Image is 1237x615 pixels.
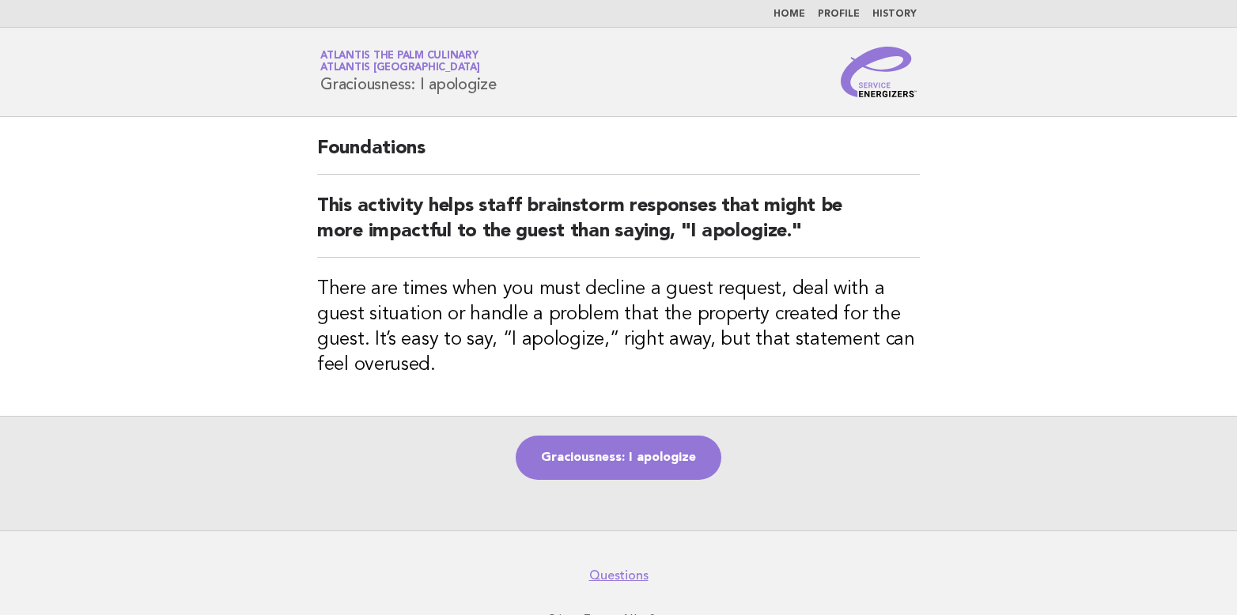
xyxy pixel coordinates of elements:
[841,47,917,97] img: Service Energizers
[818,9,860,19] a: Profile
[317,277,920,378] h3: There are times when you must decline a guest request, deal with a guest situation or handle a pr...
[317,136,920,175] h2: Foundations
[516,436,721,480] a: Graciousness: I apologize
[320,51,497,92] h1: Graciousness: I apologize
[320,63,480,74] span: Atlantis [GEOGRAPHIC_DATA]
[774,9,805,19] a: Home
[317,194,920,258] h2: This activity helps staff brainstorm responses that might be more impactful to the guest than say...
[320,51,480,73] a: Atlantis The Palm CulinaryAtlantis [GEOGRAPHIC_DATA]
[872,9,917,19] a: History
[589,568,649,583] a: Questions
